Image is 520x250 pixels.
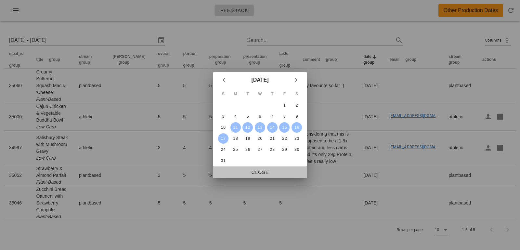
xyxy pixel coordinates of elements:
[267,147,278,152] div: 28
[242,136,253,141] div: 19
[242,144,253,155] button: 26
[292,125,302,130] div: 16
[279,100,290,111] button: 1
[218,147,228,152] div: 24
[218,155,228,166] button: 31
[292,114,302,119] div: 9
[242,125,253,130] div: 12
[255,147,265,152] div: 27
[230,133,241,144] button: 18
[230,144,241,155] button: 25
[218,133,228,144] button: 17
[218,125,228,130] div: 10
[267,114,278,119] div: 7
[255,111,265,122] button: 6
[292,147,302,152] div: 30
[218,111,228,122] button: 3
[217,88,229,99] th: S
[230,111,241,122] button: 4
[267,111,278,122] button: 7
[242,114,253,119] div: 5
[267,136,278,141] div: 21
[242,88,253,99] th: T
[279,114,290,119] div: 8
[291,88,303,99] th: S
[255,144,265,155] button: 27
[213,166,307,178] button: Close
[218,170,302,175] span: Close
[279,147,290,152] div: 29
[292,103,302,108] div: 2
[242,147,253,152] div: 26
[292,133,302,144] button: 23
[255,125,265,130] div: 13
[292,111,302,122] button: 9
[230,122,241,133] button: 11
[279,103,290,108] div: 1
[242,122,253,133] button: 12
[279,88,291,99] th: F
[292,144,302,155] button: 30
[255,133,265,144] button: 20
[218,136,228,141] div: 17
[267,125,278,130] div: 14
[279,111,290,122] button: 8
[254,88,266,99] th: W
[267,122,278,133] button: 14
[290,74,302,86] button: Next month
[230,114,241,119] div: 4
[267,133,278,144] button: 21
[218,144,228,155] button: 24
[242,133,253,144] button: 19
[255,136,265,141] div: 20
[218,122,228,133] button: 10
[249,73,271,86] button: [DATE]
[218,158,228,163] div: 31
[266,88,278,99] th: T
[279,136,290,141] div: 22
[255,122,265,133] button: 13
[230,88,241,99] th: M
[218,114,228,119] div: 3
[230,136,241,141] div: 18
[279,125,290,130] div: 15
[242,111,253,122] button: 5
[279,144,290,155] button: 29
[292,100,302,111] button: 2
[230,125,241,130] div: 11
[279,122,290,133] button: 15
[230,147,241,152] div: 25
[218,74,230,86] button: Previous month
[255,114,265,119] div: 6
[292,136,302,141] div: 23
[292,122,302,133] button: 16
[279,133,290,144] button: 22
[267,144,278,155] button: 28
